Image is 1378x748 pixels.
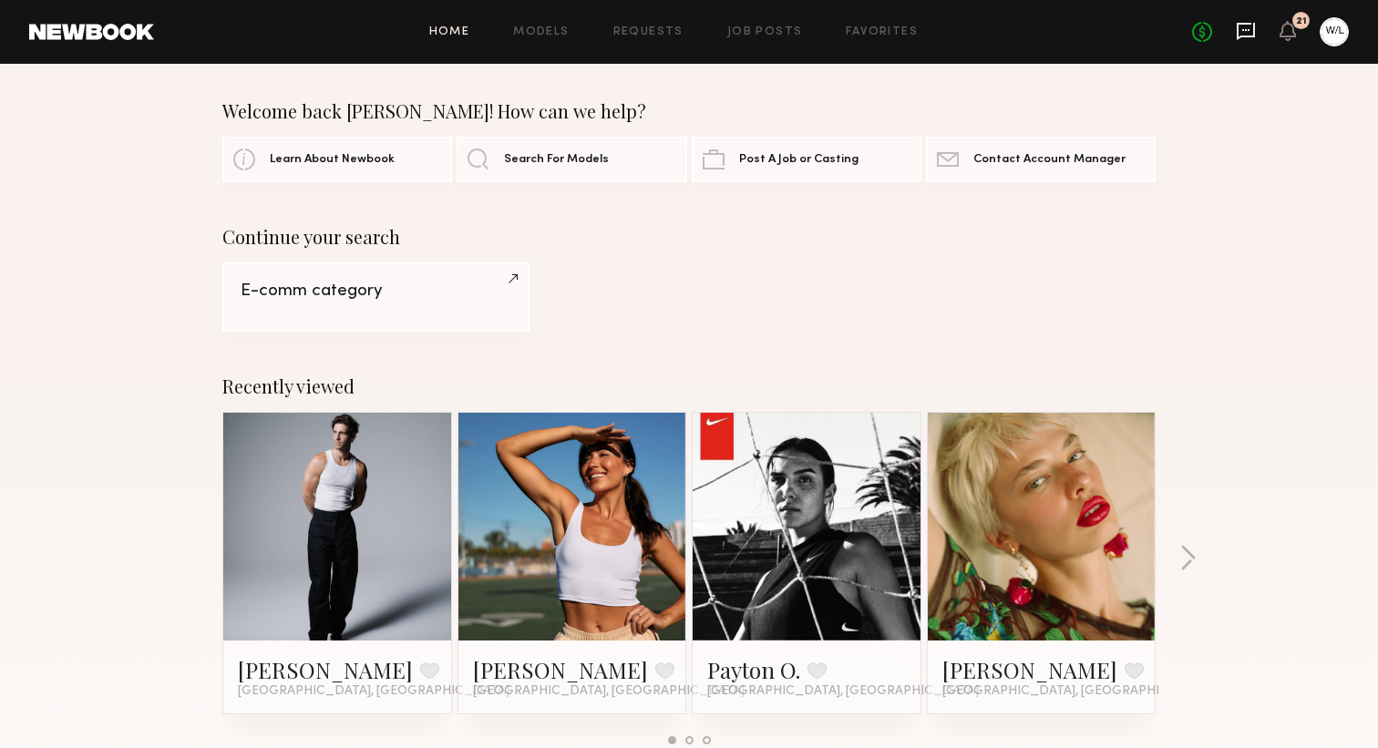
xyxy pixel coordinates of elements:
[222,226,1156,248] div: Continue your search
[241,282,511,300] div: E-comm category
[222,375,1156,397] div: Recently viewed
[473,655,648,684] a: [PERSON_NAME]
[926,137,1156,182] a: Contact Account Manager
[457,137,686,182] a: Search For Models
[222,100,1156,122] div: Welcome back [PERSON_NAME]! How can we help?
[222,137,452,182] a: Learn About Newbook
[739,154,859,166] span: Post A Job or Casting
[707,684,979,699] span: [GEOGRAPHIC_DATA], [GEOGRAPHIC_DATA]
[613,26,684,38] a: Requests
[238,655,413,684] a: [PERSON_NAME]
[942,655,1117,684] a: [PERSON_NAME]
[222,262,530,332] a: E-comm category
[692,137,921,182] a: Post A Job or Casting
[1296,16,1307,26] div: 21
[504,154,609,166] span: Search For Models
[513,26,569,38] a: Models
[973,154,1126,166] span: Contact Account Manager
[707,655,800,684] a: Payton O.
[473,684,745,699] span: [GEOGRAPHIC_DATA], [GEOGRAPHIC_DATA]
[270,154,395,166] span: Learn About Newbook
[942,684,1214,699] span: [GEOGRAPHIC_DATA], [GEOGRAPHIC_DATA]
[238,684,509,699] span: [GEOGRAPHIC_DATA], [GEOGRAPHIC_DATA]
[846,26,918,38] a: Favorites
[429,26,470,38] a: Home
[727,26,803,38] a: Job Posts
